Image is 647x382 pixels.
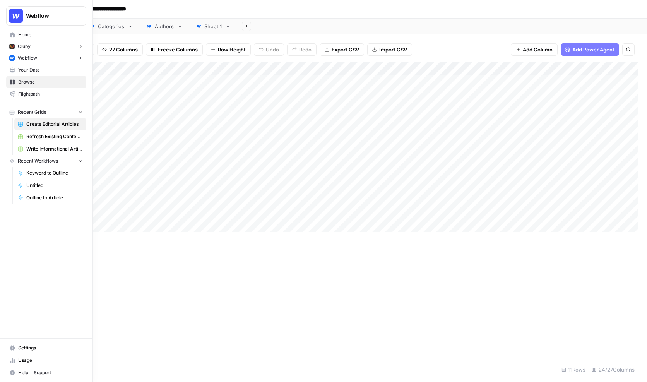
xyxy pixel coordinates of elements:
[9,9,23,23] img: Webflow Logo
[18,344,83,351] span: Settings
[83,19,140,34] a: Categories
[6,354,86,367] a: Usage
[218,46,246,53] span: Row Height
[18,91,83,98] span: Flightpath
[14,130,86,143] a: Refresh Existing Content (5)
[589,363,638,376] div: 24/27 Columns
[367,43,412,56] button: Import CSV
[97,43,143,56] button: 27 Columns
[266,46,279,53] span: Undo
[6,29,86,41] a: Home
[6,76,86,88] a: Browse
[26,194,83,201] span: Outline to Article
[6,52,86,64] button: Webflow
[320,43,364,56] button: Export CSV
[523,46,553,53] span: Add Column
[14,192,86,204] a: Outline to Article
[26,133,83,140] span: Refresh Existing Content (5)
[18,43,31,50] span: Cluby
[18,357,83,364] span: Usage
[14,118,86,130] a: Create Editorial Articles
[18,158,58,164] span: Recent Workflows
[18,79,83,86] span: Browse
[109,46,138,53] span: 27 Columns
[26,146,83,152] span: Write Informational Article
[146,43,203,56] button: Freeze Columns
[189,19,237,34] a: Sheet 1
[18,67,83,74] span: Your Data
[158,46,198,53] span: Freeze Columns
[6,64,86,76] a: Your Data
[140,19,189,34] a: Authors
[14,179,86,192] a: Untitled
[572,46,614,53] span: Add Power Agent
[18,55,37,62] span: Webflow
[6,88,86,100] a: Flightpath
[26,121,83,128] span: Create Editorial Articles
[558,363,589,376] div: 11 Rows
[379,46,407,53] span: Import CSV
[6,106,86,118] button: Recent Grids
[561,43,619,56] button: Add Power Agent
[98,22,125,30] div: Categories
[299,46,312,53] span: Redo
[18,31,83,38] span: Home
[18,109,46,116] span: Recent Grids
[511,43,558,56] button: Add Column
[9,44,15,49] img: x9pvq66k5d6af0jwfjov4in6h5zj
[9,55,15,61] img: a1pu3e9a4sjoov2n4mw66knzy8l8
[204,22,222,30] div: Sheet 1
[287,43,317,56] button: Redo
[14,167,86,179] a: Keyword to Outline
[206,43,251,56] button: Row Height
[14,143,86,155] a: Write Informational Article
[26,170,83,176] span: Keyword to Outline
[6,367,86,379] button: Help + Support
[254,43,284,56] button: Undo
[6,41,86,52] button: Cluby
[6,6,86,26] button: Workspace: Webflow
[6,342,86,354] a: Settings
[155,22,174,30] div: Authors
[18,369,83,376] span: Help + Support
[332,46,359,53] span: Export CSV
[26,12,73,20] span: Webflow
[6,155,86,167] button: Recent Workflows
[26,182,83,189] span: Untitled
